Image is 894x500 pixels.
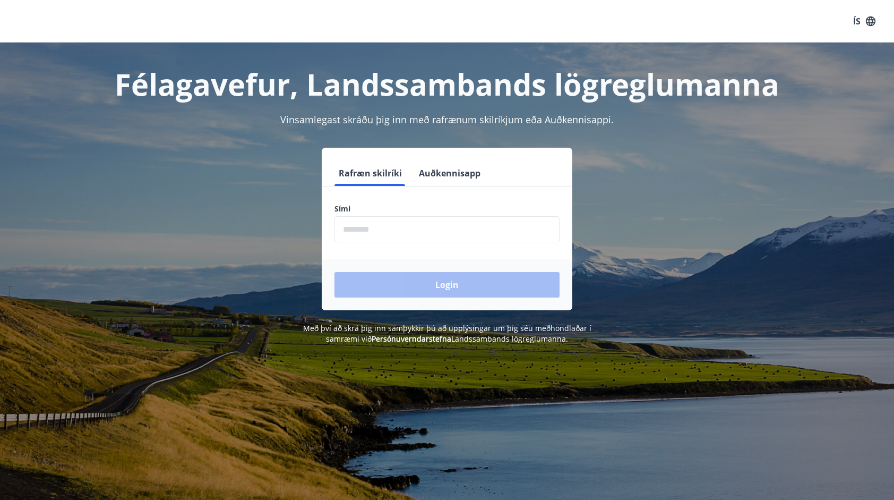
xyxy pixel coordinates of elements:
button: Auðkennisapp [415,160,485,186]
h1: Félagavefur, Landssambands lögreglumanna [78,64,816,104]
a: Persónuverndarstefna [372,334,451,344]
button: ÍS [847,12,881,31]
span: Með því að skrá þig inn samþykkir þú að upplýsingar um þig séu meðhöndlaðar í samræmi við Landssa... [303,323,591,344]
button: Rafræn skilríki [334,160,406,186]
label: Sími [334,204,560,214]
span: Vinsamlegast skráðu þig inn með rafrænum skilríkjum eða Auðkennisappi. [280,113,614,126]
